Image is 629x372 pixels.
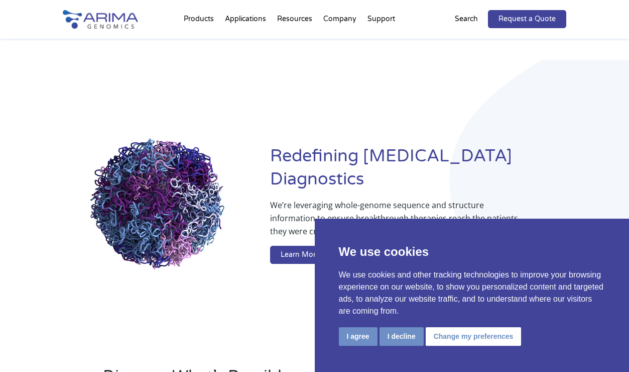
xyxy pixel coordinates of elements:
[339,269,605,317] p: We use cookies and other tracking technologies to improve your browsing experience on our website...
[426,327,522,346] button: Change my preferences
[380,327,424,346] button: I decline
[339,243,605,261] p: We use cookies
[488,10,566,28] a: Request a Quote
[270,199,526,246] p: We’re leveraging whole-genome sequence and structure information to ensure breakthrough therapies...
[339,327,378,346] button: I agree
[270,246,330,264] a: Learn More
[270,145,566,199] h1: Redefining [MEDICAL_DATA] Diagnostics
[63,10,138,29] img: Arima-Genomics-logo
[455,13,478,26] p: Search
